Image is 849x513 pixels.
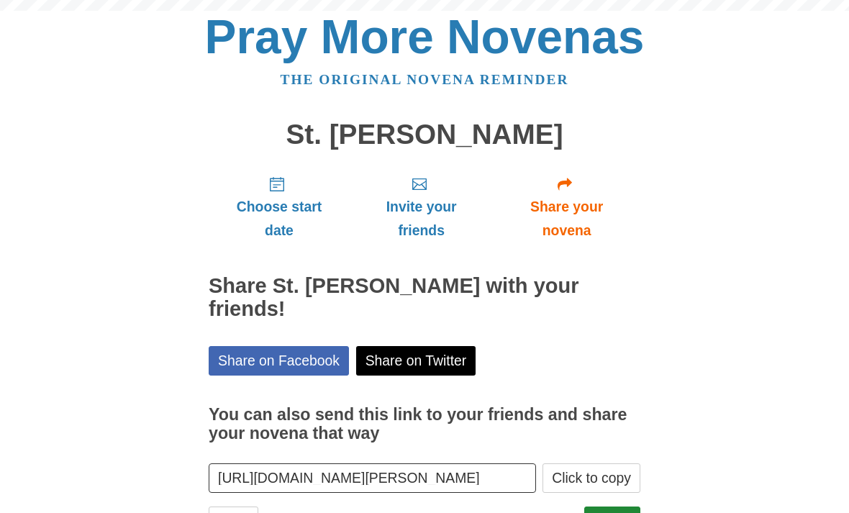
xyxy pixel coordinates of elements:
[507,195,626,242] span: Share your novena
[209,346,349,376] a: Share on Facebook
[205,10,645,63] a: Pray More Novenas
[356,346,476,376] a: Share on Twitter
[542,463,640,493] button: Click to copy
[209,164,350,250] a: Choose start date
[209,406,640,442] h3: You can also send this link to your friends and share your novena that way
[364,195,478,242] span: Invite your friends
[209,275,640,321] h2: Share St. [PERSON_NAME] with your friends!
[493,164,640,250] a: Share your novena
[350,164,493,250] a: Invite your friends
[281,72,569,87] a: The original novena reminder
[223,195,335,242] span: Choose start date
[209,119,640,150] h1: St. [PERSON_NAME]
